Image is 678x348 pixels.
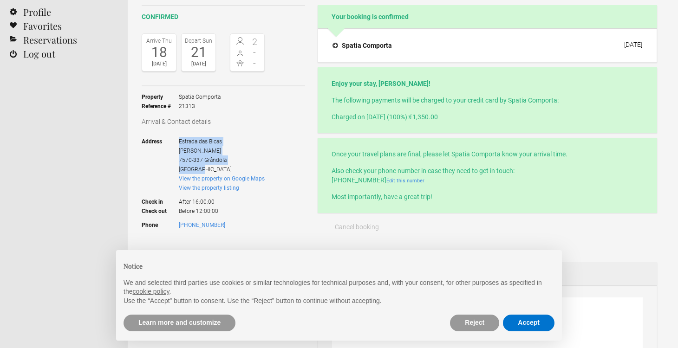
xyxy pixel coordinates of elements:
[204,157,227,163] span: Grândola
[142,220,179,230] strong: Phone
[144,59,174,69] div: [DATE]
[325,36,650,55] button: Spatia Comporta [DATE]
[332,80,430,87] strong: Enjoy your stay, [PERSON_NAME]!
[318,5,657,28] h2: Your booking is confirmed
[142,137,179,174] strong: Address
[184,45,213,59] div: 21
[332,166,643,185] p: Also check your phone number in case they need to get in touch: [PHONE_NUMBER]
[179,222,225,228] a: [PHONE_NUMBER]
[248,37,262,46] span: 2
[142,102,179,111] strong: Reference #
[386,178,424,184] a: Edit this number
[142,92,179,102] strong: Property
[179,166,232,173] span: [GEOGRAPHIC_DATA]
[179,185,239,191] a: View the property listing
[142,193,179,206] strong: Check in
[248,48,262,57] span: -
[132,288,169,295] a: cookie policy - link opens in a new tab
[179,193,265,206] span: After 16:00:00
[142,206,179,216] strong: Check out
[332,112,643,122] p: Charged on [DATE] (100%):
[332,192,643,201] p: Most importantly, have a great trip!
[335,223,379,231] span: Cancel booking
[144,36,174,45] div: Arrive Thu
[332,96,643,105] p: The following payments will be charged to your credit card by Spatia Comporta:
[179,138,222,145] span: Estrada das Bicas
[179,157,203,163] span: 7570-337
[409,113,438,121] flynt-currency: €1,350.00
[179,175,265,182] a: View the property on Google Maps
[184,36,213,45] div: Depart Sun
[179,206,265,216] span: Before 12:00:00
[124,296,554,306] p: Use the “Accept” button to consent. Use the “Reject” button to continue without accepting.
[124,261,554,271] h2: Notice
[179,92,221,102] span: Spatia Comporta
[184,59,213,69] div: [DATE]
[503,315,554,331] button: Accept
[142,117,305,126] h3: Arrival & Contact details
[142,12,305,22] h2: confirmed
[318,218,396,236] button: Cancel booking
[144,45,174,59] div: 18
[624,41,642,48] div: [DATE]
[332,41,392,50] h4: Spatia Comporta
[179,102,221,111] span: 21313
[124,315,235,331] button: Learn more and customize
[124,278,554,296] p: We and selected third parties use cookies or similar technologies for technical purposes and, wit...
[450,315,499,331] button: Reject
[179,148,221,154] span: [PERSON_NAME]
[248,58,262,68] span: -
[332,149,643,159] p: Once your travel plans are final, please let Spatia Comporta know your arrival time.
